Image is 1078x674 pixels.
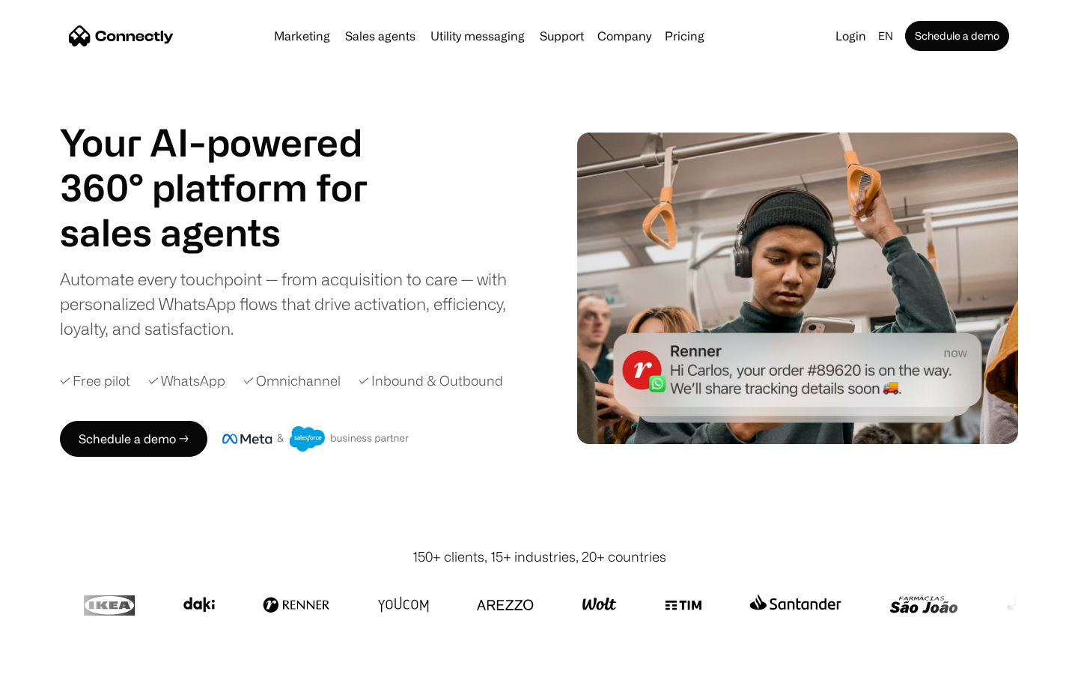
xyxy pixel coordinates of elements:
[60,210,404,255] h1: sales agents
[878,25,893,46] div: en
[905,21,1009,51] a: Schedule a demo
[15,646,90,669] aside: Language selected: English
[829,25,872,46] a: Login
[222,426,409,452] img: Meta and Salesforce business partner badge.
[412,547,666,567] div: 150+ clients, 15+ industries, 20+ countries
[60,267,532,341] div: Automate every touchpoint — from acquisition to care — with personalized WhatsApp flows that driv...
[30,648,90,669] ul: Language list
[60,120,404,210] h1: Your AI-powered 360° platform for
[424,30,531,42] a: Utility messaging
[359,371,503,391] div: ✓ Inbound & Outbound
[339,30,421,42] a: Sales agents
[148,371,225,391] div: ✓ WhatsApp
[659,30,710,42] a: Pricing
[243,371,341,391] div: ✓ Omnichannel
[60,421,207,457] a: Schedule a demo →
[60,371,130,391] div: ✓ Free pilot
[597,25,651,46] div: Company
[534,30,590,42] a: Support
[268,30,336,42] a: Marketing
